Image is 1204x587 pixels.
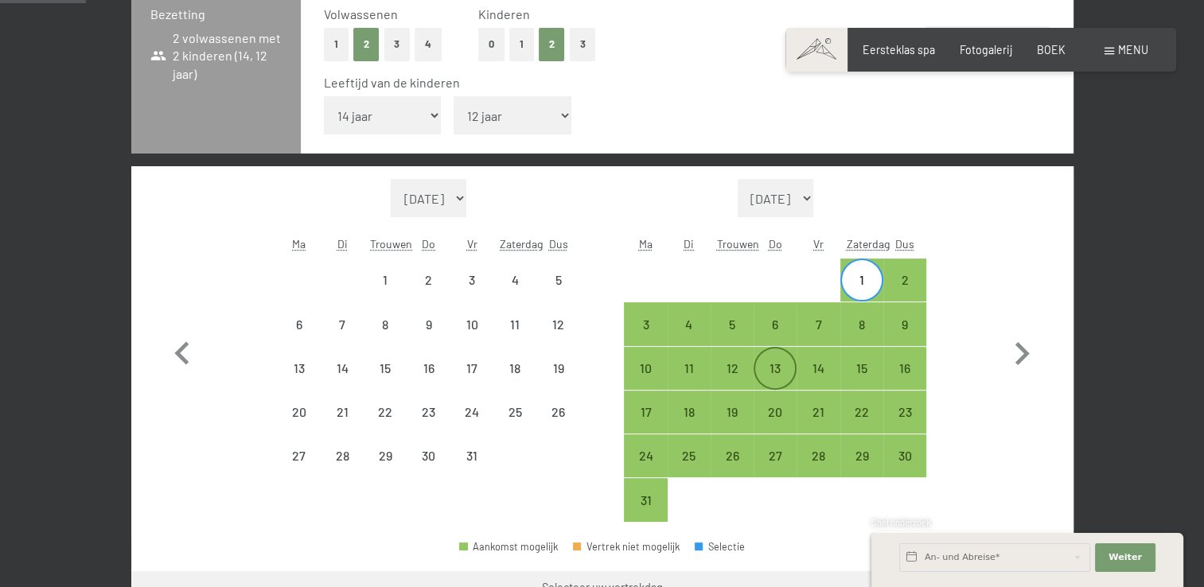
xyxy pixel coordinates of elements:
div: Abreise möglich [840,302,883,345]
div: Abreise nicht möglich [450,259,493,301]
div: di 28 jul 2026 [321,434,364,477]
div: 20 [755,406,795,445]
div: 3 [625,318,665,358]
div: 13 [755,362,795,402]
div: Abreise nicht möglich [407,434,450,477]
button: 0 [478,28,505,60]
div: 4 [495,274,535,313]
div: 28 [322,449,362,489]
button: 1 [509,28,534,60]
div: 23 [409,406,449,445]
div: Abreise nicht möglich [407,347,450,390]
div: Abreise möglich [624,302,667,345]
div: 6 [279,318,319,358]
div: Vr Jul 24 2026 [450,391,493,433]
div: 6 [755,318,795,358]
abbr: Montag [292,237,306,251]
div: Abreise nicht möglich [536,347,579,390]
div: Abreise nicht möglich [278,302,321,345]
div: 24 [452,406,492,445]
div: Zon 09 augustus 2026 [883,302,926,345]
div: Abreise möglich [624,347,667,390]
div: 5 [712,318,752,358]
button: 3 [570,28,596,60]
div: Abreise möglich [883,391,926,433]
div: 31 [452,449,492,489]
div: Maan Augustus 31 2026 [624,478,667,521]
div: 17 [452,362,492,402]
div: 29 [842,449,882,489]
div: 25 [669,449,709,489]
a: Eersteklas spa [863,43,935,56]
div: za 04 jul 2026 [493,259,536,301]
div: 26 [712,449,752,489]
span: Volwassenen [324,6,398,21]
div: Abreise nicht möglich [493,302,536,345]
div: Abreise möglich [624,478,667,521]
div: 30 [409,449,449,489]
button: 3 [384,28,411,60]
div: 16 [409,362,449,402]
div: Abreise möglich [797,391,840,433]
div: Zon 02 aug 2026 [883,259,926,301]
div: Abreise nicht möglich [364,434,407,477]
div: 28 [798,449,838,489]
abbr: Dienstag [684,237,694,251]
div: 11 [495,318,535,358]
div: 8 [842,318,882,358]
div: za 01 aug 2026 [840,259,883,301]
div: Zat 11 jul 2026 [493,302,536,345]
div: Abreise möglich [711,302,754,345]
div: 26 [538,406,578,445]
abbr: Freitag [813,237,824,251]
div: Abreise möglich [797,434,840,477]
div: Abreise möglich [624,434,667,477]
div: 1 [365,274,405,313]
div: 21 [798,406,838,445]
h3: Bezetting [150,6,282,23]
button: 2 [353,28,380,60]
div: Abreise nicht möglich [321,391,364,433]
button: Vorheriger Monat [159,179,205,522]
div: Zon 23 augustus 2026 [883,391,926,433]
div: Abreise nicht möglich [364,391,407,433]
abbr: Mittwoch [370,237,412,251]
div: Abreise nicht möglich [278,391,321,433]
div: 14 [322,362,362,402]
div: Abreise möglich [754,434,797,477]
div: Abreise nicht möglich [407,391,450,433]
font: Aankomst mogelijk [473,540,558,553]
a: BOEK [1037,43,1066,56]
div: wo 22 jul 2026 [364,391,407,433]
div: Maan 10 augustus 2026 [624,347,667,390]
div: 21 [322,406,362,445]
div: zo 19 jul 2026 [536,347,579,390]
div: di augustus 11 2026 [668,347,711,390]
div: 10 [452,318,492,358]
div: Abreise möglich [883,302,926,345]
div: Abreise nicht möglich [321,302,364,345]
span: Weiter [1109,551,1142,564]
div: wo 01 jul 2026 [364,259,407,301]
div: Abreise möglich [883,347,926,390]
div: 8 [365,318,405,358]
div: 2 [885,274,925,313]
abbr: Freitag [466,237,477,251]
div: 25 [495,406,535,445]
div: Abreise nicht möglich [493,259,536,301]
div: 23 [885,406,925,445]
div: Maan Augustus 24 2026 [624,434,667,477]
span: Menu [1118,43,1148,56]
div: Vr Jul 10 2026 [450,302,493,345]
div: 27 [279,449,319,489]
div: Abreise nicht möglich [278,347,321,390]
div: za 08 aug 2026 [840,302,883,345]
div: Vr Jul 03 2026 [450,259,493,301]
div: Abreise nicht möglich [450,434,493,477]
div: Maan Augustus 17, 2026 [624,391,667,433]
div: Abreise möglich [668,391,711,433]
div: wo aug 26, 2026 [711,434,754,477]
abbr: Dienstag [337,237,348,251]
